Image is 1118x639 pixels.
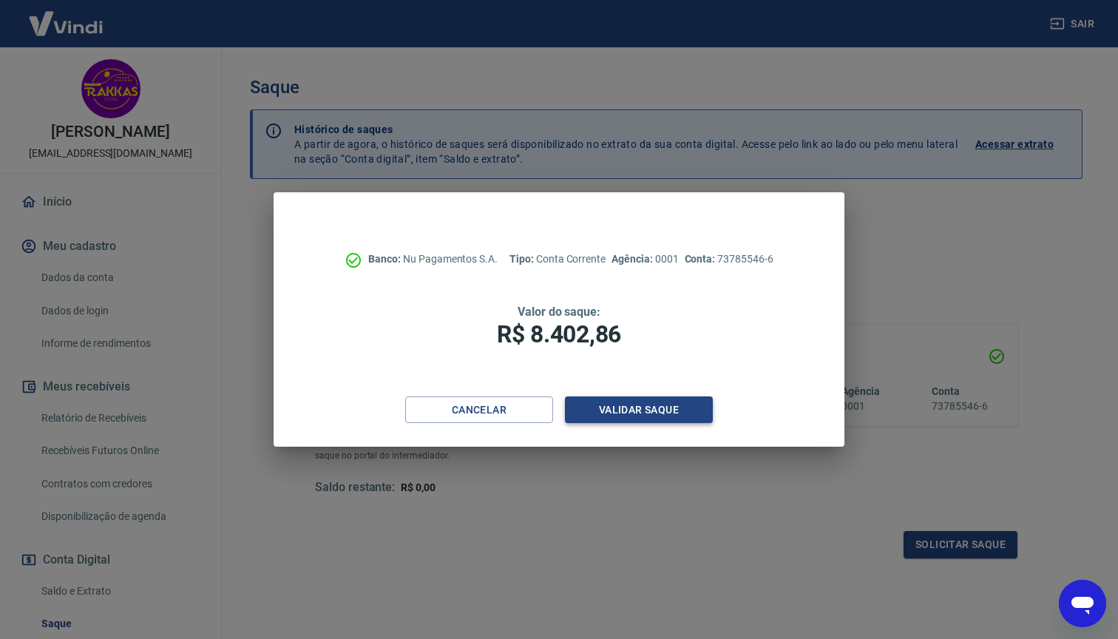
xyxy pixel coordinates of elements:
[611,251,678,267] p: 0001
[611,253,655,265] span: Agência:
[685,253,718,265] span: Conta:
[565,396,713,424] button: Validar saque
[1059,580,1106,627] iframe: Botão para abrir a janela de mensagens
[685,251,773,267] p: 73785546-6
[509,251,606,267] p: Conta Corrente
[368,251,498,267] p: Nu Pagamentos S.A.
[509,253,536,265] span: Tipo:
[368,253,403,265] span: Banco:
[518,305,600,319] span: Valor do saque:
[497,320,621,348] span: R$ 8.402,86
[405,396,553,424] button: Cancelar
